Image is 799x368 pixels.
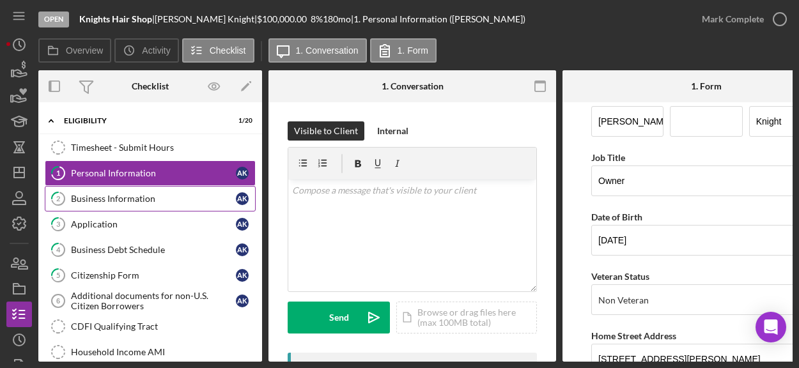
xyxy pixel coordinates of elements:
[45,237,256,263] a: 4Business Debt ScheduleAK
[288,302,390,333] button: Send
[56,194,60,203] tspan: 2
[71,347,255,357] div: Household Income AMI
[71,194,236,204] div: Business Information
[182,38,254,63] button: Checklist
[71,245,236,255] div: Business Debt Schedule
[288,121,364,141] button: Visible to Client
[311,14,323,24] div: 8 %
[210,45,246,56] label: Checklist
[71,291,236,311] div: Additional documents for non-U.S. Citizen Borrowers
[257,14,311,24] div: $100,000.00
[79,14,155,24] div: |
[45,211,256,237] a: 3ApplicationAK
[56,169,60,177] tspan: 1
[229,117,252,125] div: 1 / 20
[71,142,255,153] div: Timesheet - Submit Hours
[56,245,61,254] tspan: 4
[56,297,60,305] tspan: 6
[132,81,169,91] div: Checklist
[236,243,249,256] div: A K
[591,152,625,163] label: Job Title
[323,14,351,24] div: 180 mo
[398,45,428,56] label: 1. Form
[45,314,256,339] a: CDFI Qualifying Tract
[236,167,249,180] div: A K
[371,121,415,141] button: Internal
[71,219,236,229] div: Application
[689,6,793,32] button: Mark Complete
[45,160,256,186] a: 1Personal InformationAK
[236,192,249,205] div: A K
[294,121,358,141] div: Visible to Client
[702,6,764,32] div: Mark Complete
[598,295,649,305] div: Non Veteran
[756,312,786,342] div: Open Intercom Messenger
[79,13,152,24] b: Knights Hair Shop
[142,45,170,56] label: Activity
[296,45,359,56] label: 1. Conversation
[66,45,103,56] label: Overview
[382,81,444,91] div: 1. Conversation
[56,220,60,228] tspan: 3
[45,339,256,365] a: Household Income AMI
[377,121,408,141] div: Internal
[268,38,367,63] button: 1. Conversation
[71,168,236,178] div: Personal Information
[45,135,256,160] a: Timesheet - Submit Hours
[45,263,256,288] a: 5Citizenship FormAK
[591,211,642,222] label: Date of Birth
[236,295,249,307] div: A K
[56,271,60,279] tspan: 5
[71,270,236,280] div: Citizenship Form
[64,117,221,125] div: Eligibility
[691,81,722,91] div: 1. Form
[38,11,69,27] div: Open
[114,38,178,63] button: Activity
[370,38,437,63] button: 1. Form
[351,14,525,24] div: | 1. Personal Information ([PERSON_NAME])
[45,186,256,211] a: 2Business InformationAK
[45,288,256,314] a: 6Additional documents for non-U.S. Citizen BorrowersAK
[71,321,255,332] div: CDFI Qualifying Tract
[236,218,249,231] div: A K
[155,14,257,24] div: [PERSON_NAME] Knight |
[329,302,349,333] div: Send
[236,269,249,282] div: A K
[38,38,111,63] button: Overview
[591,330,676,341] label: Home Street Address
